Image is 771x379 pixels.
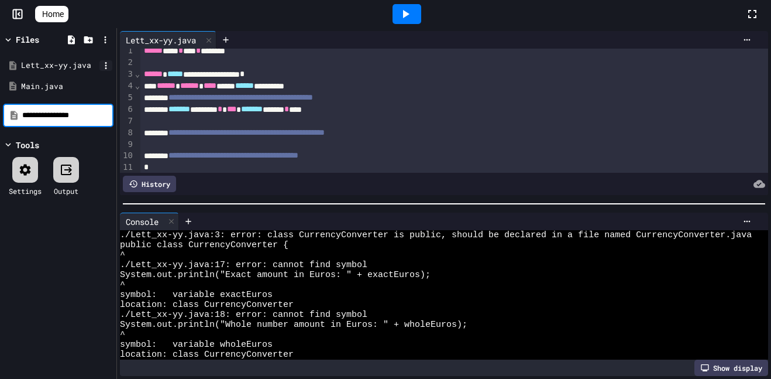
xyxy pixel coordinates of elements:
div: Console [120,213,179,230]
div: History [123,176,176,192]
span: Fold line [135,69,140,78]
div: Tools [16,139,39,151]
div: 1 [120,45,135,57]
div: 3 [120,69,135,80]
div: 8 [120,127,135,139]
div: 9 [120,139,135,151]
div: Settings [9,186,42,196]
div: Output [54,186,78,196]
span: ./Lett_xx-yy.java:3: error: class CurrencyConverter is public, should be declared in a file named... [120,230,752,240]
span: Fold line [135,81,140,90]
div: 5 [120,92,135,104]
div: Main.java [21,81,112,93]
div: 4 [120,80,135,92]
span: ./Lett_xx-yy.java:18: error: cannot find symbol [120,310,367,320]
span: location: class CurrencyConverter [120,350,294,360]
div: 10 [120,150,135,162]
span: ^ [120,250,125,260]
div: 7 [120,115,135,127]
div: 6 [120,104,135,115]
div: 11 [120,162,135,173]
span: System.out.println("Exact amount in Euros: " + exactEuros); [120,270,431,280]
div: Lett_xx-yy.java [21,60,99,71]
div: Lett_xx-yy.java [120,34,202,46]
span: Home [42,8,64,20]
span: location: class CurrencyConverter [120,300,294,310]
div: Console [120,216,164,228]
span: System.out.println("Whole number amount in Euros: " + wholeEuros); [120,320,467,330]
div: Show display [694,360,768,376]
div: 2 [120,57,135,69]
span: ^ [120,280,125,290]
div: Files [16,33,39,46]
span: ./Lett_xx-yy.java:17: error: cannot find symbol [120,260,367,270]
span: symbol: variable exactEuros [120,290,273,300]
div: Lett_xx-yy.java [120,31,216,49]
span: ^ [120,330,125,340]
a: Home [35,6,68,22]
span: symbol: variable wholeEuros [120,340,273,350]
span: public class CurrencyConverter { [120,240,288,250]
